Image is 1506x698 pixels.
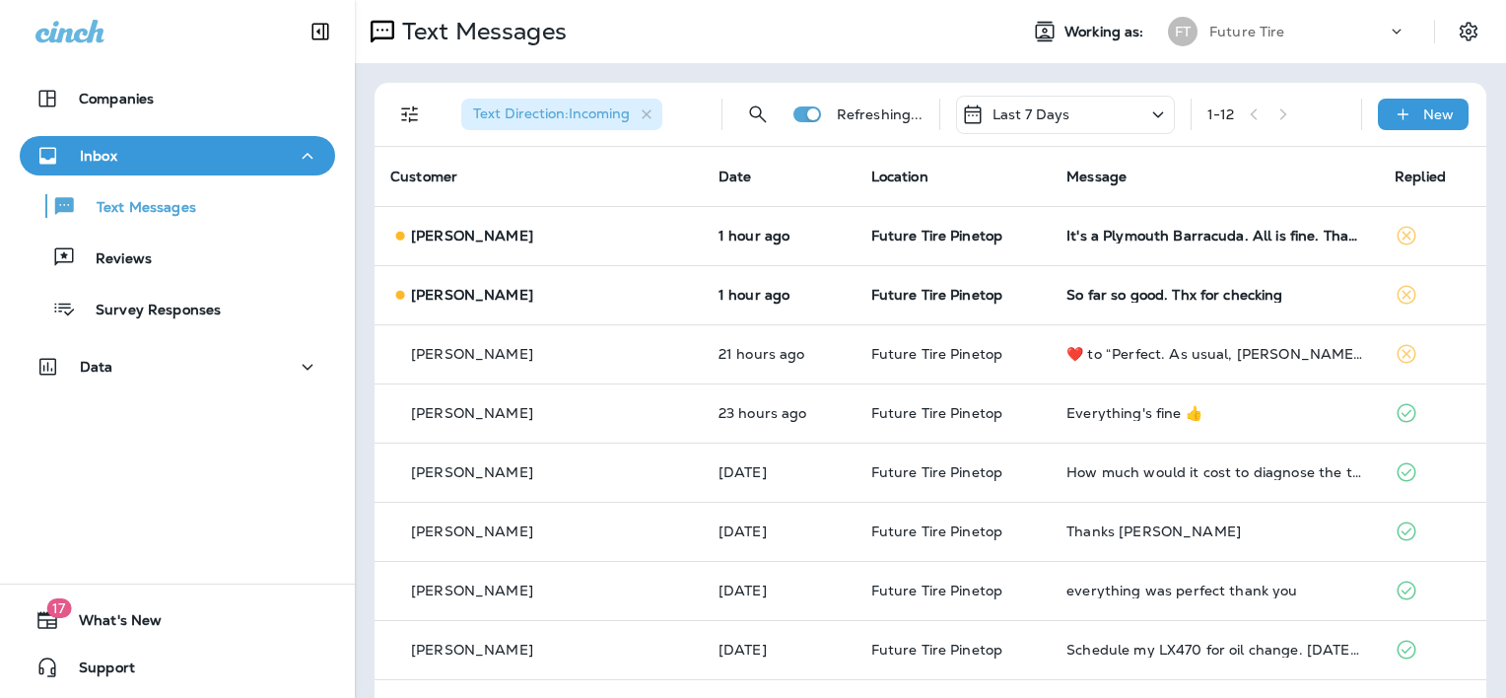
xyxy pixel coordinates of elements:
button: Survey Responses [20,288,335,329]
p: [PERSON_NAME] [411,642,533,658]
p: [PERSON_NAME] [411,583,533,598]
p: Aug 5, 2025 08:02 AM [719,642,840,658]
p: [PERSON_NAME] [411,405,533,421]
p: [PERSON_NAME] [411,346,533,362]
button: Support [20,648,335,687]
span: Working as: [1064,24,1148,40]
div: Schedule my LX470 for oil change. Tomorrow is good [1066,642,1363,658]
div: So far so good. Thx for checking [1066,287,1363,303]
span: Future Tire Pinetop [871,582,1003,599]
p: Reviews [76,250,152,269]
span: Replied [1395,168,1446,185]
p: Aug 12, 2025 08:24 AM [719,287,840,303]
span: Future Tire Pinetop [871,523,1003,540]
button: Companies [20,79,335,118]
p: Refreshing... [837,106,924,122]
p: Aug 6, 2025 04:01 PM [719,523,840,539]
p: Inbox [80,148,117,164]
p: Aug 6, 2025 11:28 AM [719,583,840,598]
span: Date [719,168,752,185]
span: Future Tire Pinetop [871,641,1003,659]
p: [PERSON_NAME] [411,228,533,244]
p: Text Messages [77,199,196,218]
p: Aug 11, 2025 10:04 AM [719,405,840,421]
p: Aug 8, 2025 02:55 PM [719,464,840,480]
div: Thanks Rex [1066,523,1363,539]
p: Survey Responses [76,302,221,320]
div: Everything's fine 👍 [1066,405,1363,421]
p: Aug 11, 2025 12:18 PM [719,346,840,362]
button: Reviews [20,237,335,278]
button: Data [20,347,335,386]
button: Collapse Sidebar [293,12,348,51]
div: FT [1168,17,1198,46]
div: Text Direction:Incoming [461,99,662,130]
span: Future Tire Pinetop [871,404,1003,422]
p: [PERSON_NAME] [411,464,533,480]
div: ​❤️​ to “ Perfect. As usual, Rex is a step ahead of me. Thank you in advance for the biz. ” [1066,346,1363,362]
button: Settings [1451,14,1486,49]
span: What's New [59,612,162,636]
span: Text Direction : Incoming [473,105,630,122]
span: Future Tire Pinetop [871,463,1003,481]
span: Location [871,168,928,185]
button: Filters [390,95,430,134]
div: How much would it cost to diagnose the truck? [1066,464,1363,480]
p: [PERSON_NAME] [411,287,533,303]
span: 17 [46,598,71,618]
p: Text Messages [394,17,567,46]
span: Future Tire Pinetop [871,227,1003,244]
div: It's a Plymouth Barracuda. All is fine. Thanks for checking. [1066,228,1363,244]
button: Text Messages [20,185,335,227]
p: Companies [79,91,154,106]
button: Search Messages [738,95,778,134]
span: Customer [390,168,457,185]
span: Future Tire Pinetop [871,345,1003,363]
button: 17What's New [20,600,335,640]
span: Future Tire Pinetop [871,286,1003,304]
span: Message [1066,168,1127,185]
div: everything was perfect thank you [1066,583,1363,598]
p: Aug 12, 2025 08:24 AM [719,228,840,244]
button: Inbox [20,136,335,175]
p: Future Tire [1209,24,1285,39]
span: Support [59,660,135,683]
p: New [1423,106,1454,122]
div: 1 - 12 [1207,106,1235,122]
p: [PERSON_NAME] [411,523,533,539]
p: Last 7 Days [993,106,1070,122]
p: Data [80,359,113,375]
